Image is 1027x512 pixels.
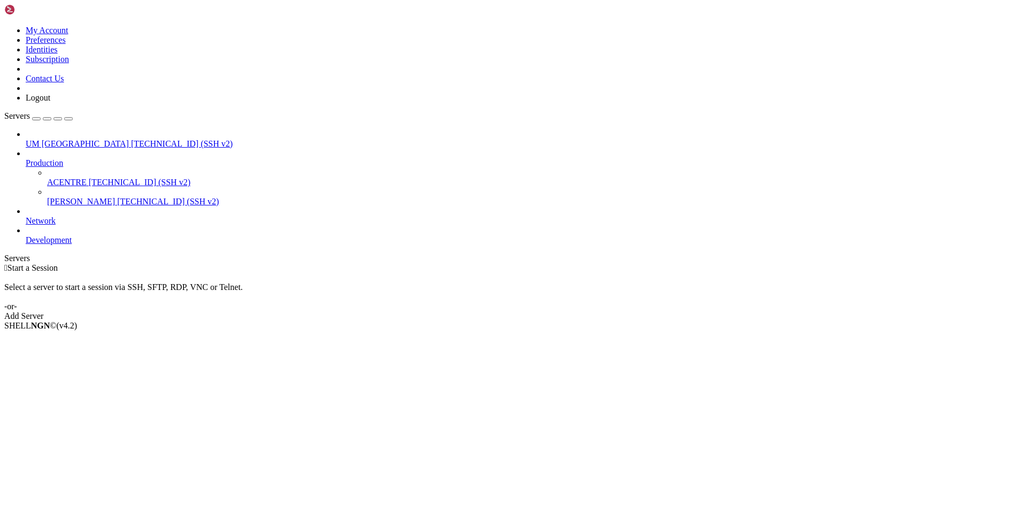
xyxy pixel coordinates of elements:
[26,149,1023,207] li: Production
[89,178,190,187] span: [TECHNICAL_ID] (SSH v2)
[26,235,72,244] span: Development
[4,111,30,120] span: Servers
[117,197,219,206] span: [TECHNICAL_ID] (SSH v2)
[47,197,115,206] span: [PERSON_NAME]
[4,321,77,330] span: SHELL ©
[4,311,1023,321] div: Add Server
[26,226,1023,245] li: Development
[4,4,66,15] img: Shellngn
[26,129,1023,149] li: UM [GEOGRAPHIC_DATA] [TECHNICAL_ID] (SSH v2)
[26,216,1023,226] a: Network
[26,207,1023,226] li: Network
[47,187,1023,207] li: [PERSON_NAME] [TECHNICAL_ID] (SSH v2)
[4,254,1023,263] div: Servers
[47,168,1023,187] li: ACENTRE [TECHNICAL_ID] (SSH v2)
[4,111,73,120] a: Servers
[26,235,1023,245] a: Development
[26,139,129,148] span: UM [GEOGRAPHIC_DATA]
[131,139,233,148] span: [TECHNICAL_ID] (SSH v2)
[26,158,1023,168] a: Production
[26,158,63,167] span: Production
[47,197,1023,207] a: [PERSON_NAME] [TECHNICAL_ID] (SSH v2)
[26,93,50,102] a: Logout
[4,263,7,272] span: 
[26,216,56,225] span: Network
[26,45,58,54] a: Identities
[47,178,87,187] span: ACENTRE
[4,273,1023,311] div: Select a server to start a session via SSH, SFTP, RDP, VNC or Telnet. -or-
[26,74,64,83] a: Contact Us
[26,26,68,35] a: My Account
[26,35,66,44] a: Preferences
[31,321,50,330] b: NGN
[7,263,58,272] span: Start a Session
[26,139,1023,149] a: UM [GEOGRAPHIC_DATA] [TECHNICAL_ID] (SSH v2)
[26,55,69,64] a: Subscription
[57,321,78,330] span: 4.2.0
[47,178,1023,187] a: ACENTRE [TECHNICAL_ID] (SSH v2)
